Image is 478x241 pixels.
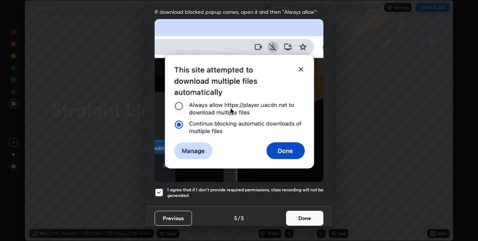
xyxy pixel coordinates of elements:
h4: 5 [241,214,244,222]
button: Previous [155,211,192,226]
span: If download blocked popup comes, open it and then "Always allow": [155,8,323,15]
h4: / [238,214,240,222]
h4: 5 [234,214,237,222]
img: downloads-permission-blocked.gif [155,19,323,182]
button: Done [286,211,323,226]
h5: I agree that if I don't provide required permissions, class recording will not be generated [167,187,323,198]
